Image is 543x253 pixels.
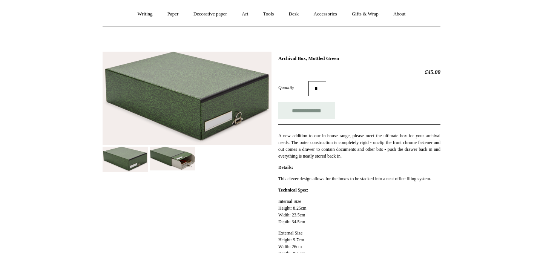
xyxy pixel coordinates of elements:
h2: £45.00 [278,69,440,75]
img: Archival Box, Mottled Green [150,147,195,170]
p: This clever design allows for the boxes to be stacked into a neat office filing system. [278,175,440,182]
p: Internal Size Height: 8.25cm Width: 23.5cm Depth: 34.5cm [278,198,440,225]
a: Gifts & Wrap [345,4,385,24]
p: A new addition to our in-house range, please meet the ultimate box for your archival needs. The o... [278,132,440,159]
a: Tools [256,4,281,24]
a: Desk [282,4,306,24]
img: Archival Box, Mottled Green [103,52,271,145]
img: Archival Box, Mottled Green [103,147,148,172]
label: Quantity [278,84,308,91]
a: Writing [131,4,160,24]
h1: Archival Box, Mottled Green [278,55,440,61]
a: Accessories [307,4,344,24]
a: Paper [161,4,186,24]
strong: Technical Spec: [278,187,308,193]
a: Decorative paper [187,4,234,24]
a: Art [235,4,255,24]
strong: Details: [278,165,293,170]
a: About [387,4,413,24]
